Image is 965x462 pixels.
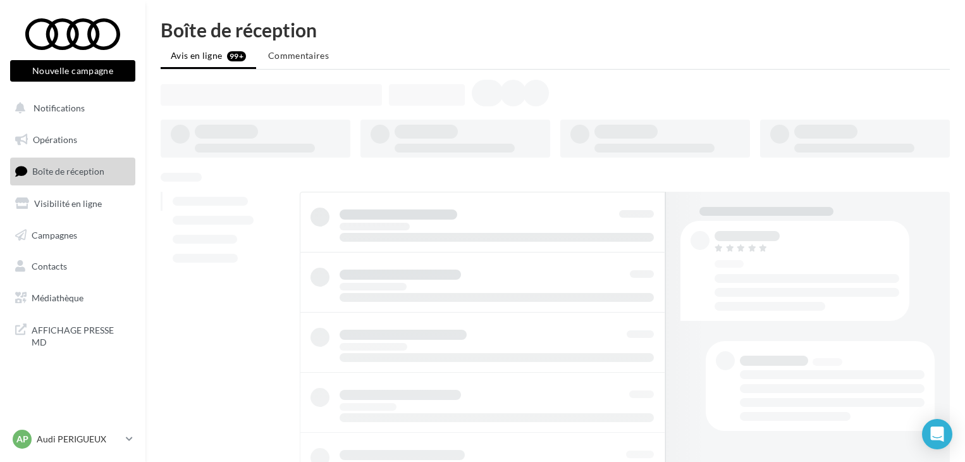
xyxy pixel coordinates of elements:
[161,20,950,39] div: Boîte de réception
[32,261,67,272] span: Contacts
[37,433,121,446] p: Audi PERIGUEUX
[32,166,104,177] span: Boîte de réception
[8,95,133,122] button: Notifications
[8,253,138,280] a: Contacts
[8,158,138,185] a: Boîte de réception
[8,316,138,354] a: AFFICHAGE PRESSE MD
[34,198,102,209] span: Visibilité en ligne
[32,322,130,349] span: AFFICHAGE PRESSE MD
[33,134,77,145] span: Opérations
[34,103,85,113] span: Notifications
[268,50,329,61] span: Commentaires
[10,60,135,82] button: Nouvelle campagne
[10,427,135,451] a: AP Audi PERIGUEUX
[922,419,952,449] div: Open Intercom Messenger
[8,190,138,217] a: Visibilité en ligne
[8,285,138,311] a: Médiathèque
[8,222,138,249] a: Campagnes
[32,292,83,303] span: Médiathèque
[32,229,77,240] span: Campagnes
[8,127,138,153] a: Opérations
[16,433,28,446] span: AP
